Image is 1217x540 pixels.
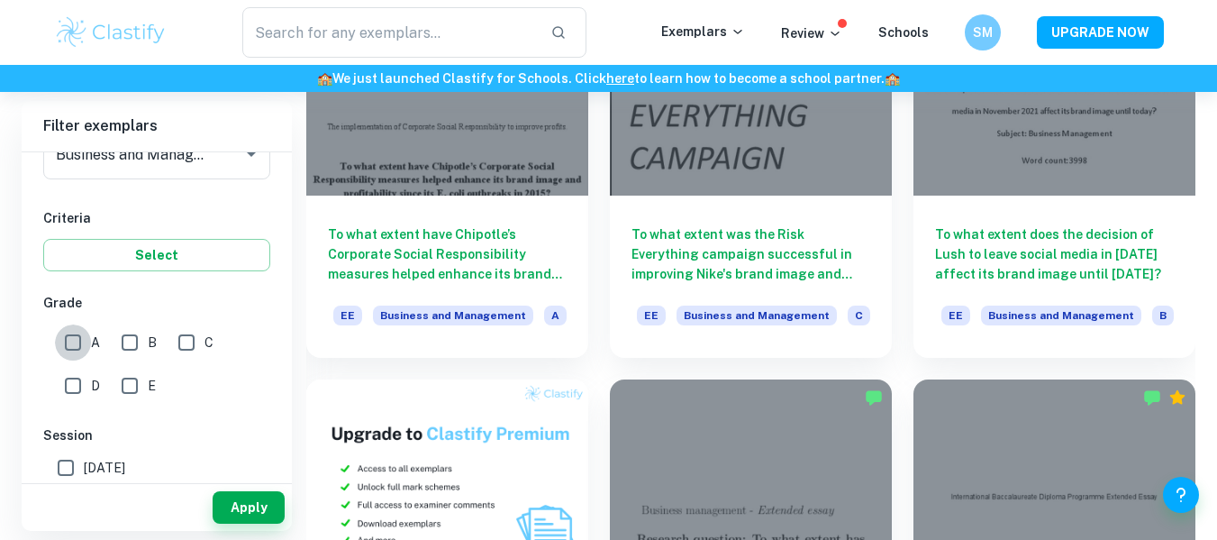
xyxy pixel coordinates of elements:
p: Review [781,23,842,43]
div: Premium [1168,389,1186,407]
span: B [148,333,157,352]
h6: To what extent have Chipotle’s Corporate Social Responsibility measures helped enhance its brand ... [328,224,567,284]
span: [DATE] [84,458,125,478]
p: Exemplars [661,22,745,41]
span: D [91,376,100,396]
button: SM [965,14,1001,50]
h6: We just launched Clastify for Schools. Click to learn how to become a school partner. [4,69,1213,88]
button: UPGRADE NOW [1037,16,1164,49]
span: C [204,333,213,352]
h6: Grade [43,293,270,313]
button: Open [239,142,264,167]
span: Business and Management [373,306,533,325]
span: Business and Management [677,306,837,325]
span: A [544,306,567,325]
span: 🏫 [885,71,900,86]
img: Clastify logo [54,14,168,50]
span: B [1152,306,1174,325]
span: E [148,376,156,396]
span: Business and Management [981,306,1141,325]
button: Select [43,239,270,271]
span: EE [941,306,970,325]
img: Marked [865,389,883,407]
h6: To what extent does the decision of Lush to leave social media in [DATE] affect its brand image u... [935,224,1174,284]
input: Search for any exemplars... [242,7,537,58]
span: 🏫 [317,71,332,86]
a: here [606,71,634,86]
h6: To what extent was the Risk Everything campaign successful in improving Nike's brand image and in... [631,224,870,284]
button: Apply [213,491,285,524]
span: EE [333,306,362,325]
h6: Criteria [43,208,270,228]
img: Marked [1143,389,1161,407]
h6: Filter exemplars [22,101,292,151]
h6: Session [43,426,270,445]
span: EE [637,306,666,325]
a: Schools [878,25,929,40]
h6: SM [972,23,993,42]
button: Help and Feedback [1163,477,1199,513]
span: A [91,333,100,352]
span: C [848,306,870,325]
